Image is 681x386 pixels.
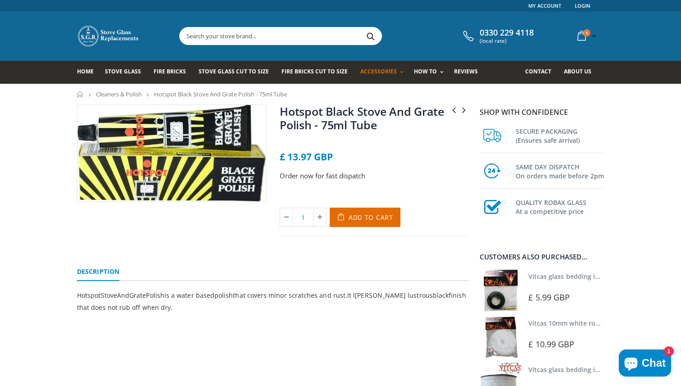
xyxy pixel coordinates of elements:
button: Add to Cart [330,208,400,227]
a: Fire Bricks Cut To Size [281,61,354,84]
span: (local rate) [480,38,534,44]
span: Grate [129,291,146,300]
a: Reviews [454,61,485,84]
span: £ 5.99 GBP [528,292,570,303]
img: Stove Glass Replacement [77,25,140,47]
a: Hotspot Black Stove And Grate Polish - 75ml Tube [280,104,444,132]
a: Contact [525,61,558,84]
span: Stove Glass [105,68,141,75]
span: 0330 229 4118 [480,28,534,38]
a: Home [77,61,100,84]
span: Home [77,68,94,75]
span: Add to Cart [349,213,393,222]
h3: SECURE PACKAGING (Ensures safe arrival) [516,125,604,145]
span: About us [564,68,591,75]
p: Order now for fast dispatch [280,171,469,181]
a: Cleaners & Polish [96,90,142,98]
a: 1 [574,27,598,45]
span: black [433,291,449,300]
span: £ 13.97 GBP [280,150,333,163]
span: Stove [101,291,117,300]
a: Stove Glass Cut To Size [199,61,275,84]
span: How To [414,68,437,75]
span: Fire Bricks [154,68,186,75]
span: Accessories [360,68,397,75]
img: tubeofblackstoveandgratepolish_800x_crop_center.webp [77,105,266,201]
span: Fire Bricks Cut To Size [281,68,348,75]
a: Description [77,263,119,281]
span: polish [214,291,233,300]
img: Vitcas white rope, glue and gloves kit 10mm [480,316,522,358]
span: olish [150,291,164,300]
a: About us [564,61,598,84]
a: 0330 229 4118 (local rate) [461,28,534,44]
a: Home [77,91,84,97]
span: Hotspot [77,291,101,300]
span: It l [347,291,355,300]
a: Fire Bricks [154,61,193,84]
a: How To [414,61,448,84]
span: £ 10.99 GBP [528,339,574,350]
inbox-online-store-chat: Shopify online store chat [616,350,674,379]
a: Accessories [360,61,408,84]
span: P [146,291,150,300]
span: 1 [583,29,590,36]
p: Shop with confidence [480,107,604,118]
div: And is a water based that covers minor scratches and rust. [PERSON_NAME] lustrous finish that doe... [77,289,469,345]
a: Stove Glass [105,61,148,84]
img: Vitcas stove glass bedding in tape [480,269,522,311]
span: Hotspot Black Stove And Grate Polish - 75ml Tube [154,90,287,98]
span: Reviews [454,68,478,75]
h3: SAME DAY DISPATCH On orders made before 2pm [516,161,604,181]
h3: QUALITY ROBAX GLASS At a competitive price [516,196,604,216]
div: Customers also purchased... [480,254,604,260]
input: Search your stove brand... [180,27,482,45]
span: Contact [525,68,551,75]
span: Stove Glass Cut To Size [199,68,268,75]
button: Search [360,27,381,45]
